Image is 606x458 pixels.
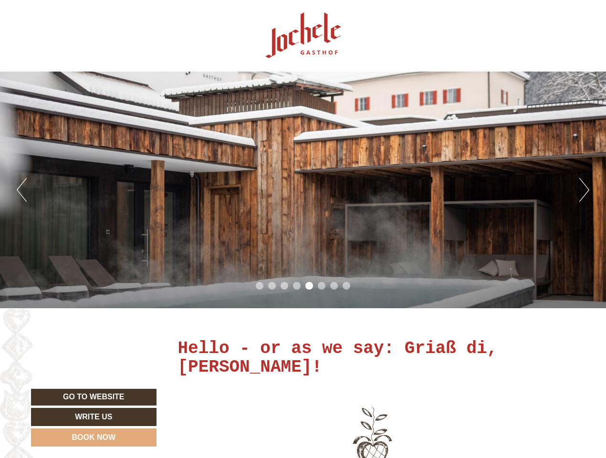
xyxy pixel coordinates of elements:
[31,408,157,426] a: Write us
[31,389,157,406] a: Go to website
[31,428,157,447] a: Book now
[178,339,568,377] h1: Hello - or as we say: Griaß di, [PERSON_NAME]!
[579,178,589,202] button: Next
[17,178,27,202] button: Previous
